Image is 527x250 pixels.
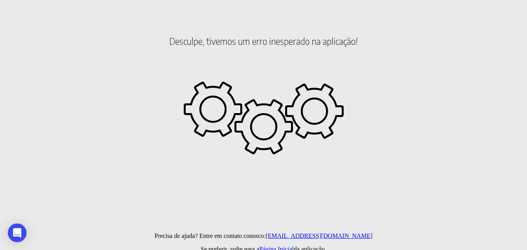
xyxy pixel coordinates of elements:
[8,223,27,242] div: Open Intercom Messenger
[3,8,524,74] h2: Desculpe, tivemos um erro inesperado na aplicação!
[3,232,524,239] p: Precisa de ajuda? Entre em contato conosco:
[266,232,373,239] a: [EMAIL_ADDRESS][DOMAIN_NAME]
